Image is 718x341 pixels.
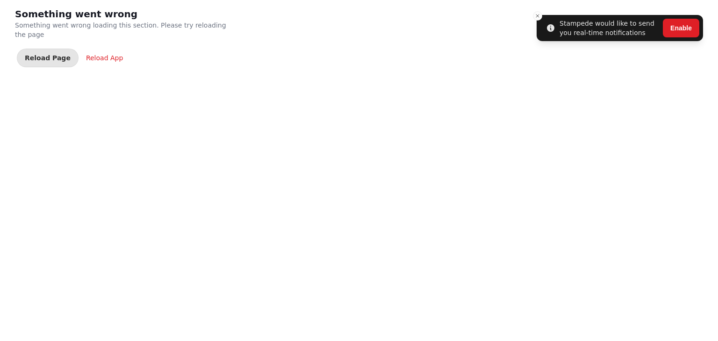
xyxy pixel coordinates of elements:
span: Reload Page [25,55,71,61]
button: Close toast [533,11,542,21]
div: Stampede would like to send you real-time notifications [560,19,659,37]
button: Enable [663,19,699,37]
h2: Something went wrong [15,7,194,21]
p: Something went wrong loading this section. Please try reloading the page [15,21,254,39]
div: Reload App [86,53,123,63]
a: Reload App [80,49,129,67]
button: Reload Page [17,49,79,67]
